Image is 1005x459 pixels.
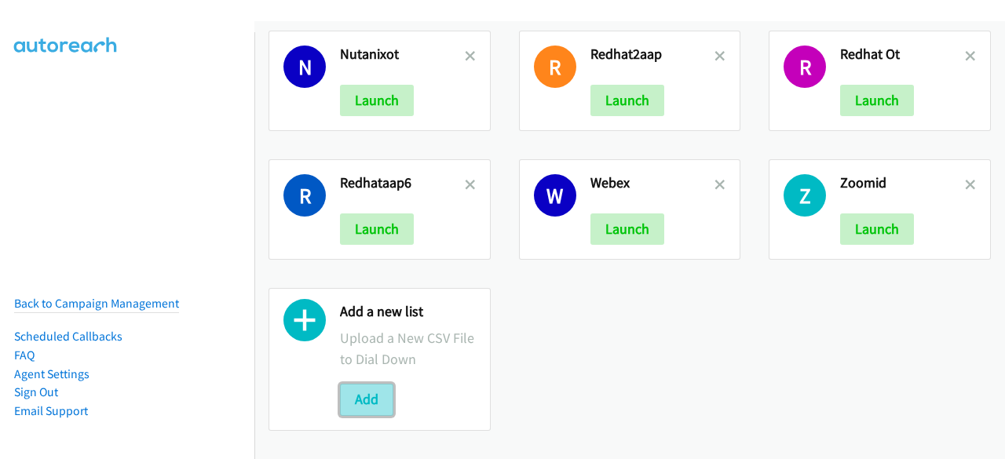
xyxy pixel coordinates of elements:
h2: Zoomid [840,174,965,192]
a: Scheduled Callbacks [14,329,122,344]
a: FAQ [14,348,35,362]
h2: Redhataap6 [340,174,465,192]
h1: W [534,174,576,217]
button: Launch [340,85,414,116]
h1: R [283,174,326,217]
h1: Z [784,174,826,217]
button: Launch [840,213,914,245]
h2: Webex [590,174,715,192]
h2: Add a new list [340,303,476,321]
h1: R [784,46,826,88]
button: Launch [590,213,664,245]
h2: Redhat Ot [840,46,965,64]
a: Sign Out [14,384,58,399]
button: Add [340,384,393,415]
h1: R [534,46,576,88]
button: Launch [590,85,664,116]
button: Launch [840,85,914,116]
a: Agent Settings [14,366,90,381]
p: Upload a New CSV File to Dial Down [340,327,476,370]
h1: N [283,46,326,88]
button: Launch [340,213,414,245]
a: Email Support [14,403,88,418]
h2: Redhat2aap [590,46,715,64]
h2: Nutanixot [340,46,465,64]
a: Back to Campaign Management [14,296,179,311]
